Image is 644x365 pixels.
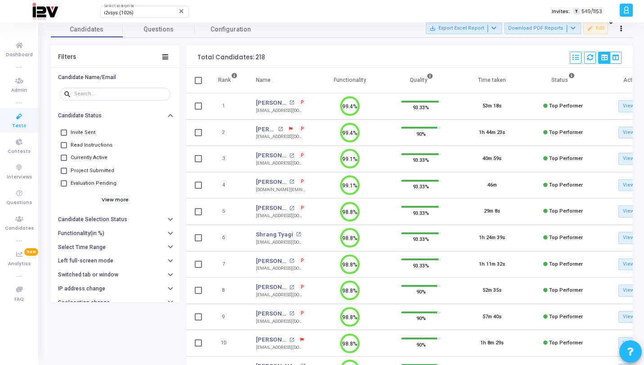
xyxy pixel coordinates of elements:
[289,338,294,343] mat-icon: open_in_new
[296,232,301,237] mat-icon: open_in_new
[256,187,305,193] div: [DOMAIN_NAME][EMAIL_ADDRESS][DOMAIN_NAME]
[289,100,294,105] mat-icon: open_in_new
[24,248,38,256] span: New
[5,225,34,232] span: Candidates
[429,25,436,31] mat-icon: save_alt
[416,314,426,323] span: 90%
[256,283,287,292] a: [PERSON_NAME]
[209,304,247,330] td: 9
[256,75,271,85] div: Name
[58,272,118,278] h6: Switched tab or window
[483,287,501,294] div: 52m 35s
[289,153,294,158] mat-icon: open_in_new
[549,208,583,214] span: Top Performer
[58,258,113,264] h6: Left full-screen mode
[100,195,131,205] h6: View more
[256,98,287,107] a: [PERSON_NAME]
[549,156,583,161] span: Top Performer
[289,311,294,316] mat-icon: open_in_new
[483,155,501,163] div: 40m 59s
[71,152,107,163] span: Currently Active
[479,261,505,268] div: 1h 11m 32s
[74,91,167,97] input: Search...
[289,206,294,211] mat-icon: open_in_new
[209,251,247,278] td: 7
[209,225,247,251] td: 6
[573,8,579,15] span: T
[32,2,58,20] img: logo
[58,74,116,81] h6: Candidate Name/Email
[413,208,429,217] span: 93.33%
[479,234,505,242] div: 1h 24m 39s
[549,235,583,240] span: Top Performer
[256,213,305,219] div: [EMAIL_ADDRESS][DOMAIN_NAME]
[256,265,305,272] div: [EMAIL_ADDRESS][DOMAIN_NAME]
[301,99,304,106] span: P
[8,148,31,156] span: Contests
[7,174,32,181] span: Interviews
[58,299,110,306] h6: Geolocation change
[549,182,583,188] span: Top Performer
[209,120,247,146] td: 2
[58,230,104,237] h6: Functionality(in %)
[413,103,429,112] span: 93.33%
[301,125,304,133] span: P
[385,68,456,93] th: Quality
[413,235,429,244] span: 93.33%
[416,287,426,296] span: 90%
[71,178,116,189] span: Evaluation Pending
[478,75,506,85] div: Time taken
[209,93,247,120] td: 1
[58,244,106,251] h6: Select Time Range
[289,179,294,184] mat-icon: open_in_new
[51,227,179,240] button: Functionality(in %)
[71,165,114,176] span: Project Submitted
[583,22,608,34] button: Edit
[8,260,31,268] span: Analytics
[256,134,305,140] div: [EMAIL_ADDRESS][DOMAIN_NAME]
[413,182,429,191] span: 93.33%
[197,54,265,61] div: Total Candidates: 218
[289,285,294,290] mat-icon: open_in_new
[256,204,287,213] a: [PERSON_NAME]
[209,68,247,93] th: Rank
[413,261,429,270] span: 93.33%
[301,178,304,185] span: P
[549,129,583,135] span: Top Performer
[209,330,247,356] td: 10
[209,198,247,225] td: 5
[11,87,27,94] span: Admin
[209,277,247,304] td: 8
[301,205,304,212] span: P
[58,285,105,292] h6: IP address change
[256,125,276,134] a: [PERSON_NAME]
[549,261,583,267] span: Top Performer
[123,25,195,34] span: Questions
[256,178,287,187] a: [PERSON_NAME]
[63,90,74,98] mat-icon: search
[51,240,179,254] button: Select Time Range
[505,22,581,34] button: Download PDF Reports
[480,339,504,347] div: 1h 8m 29s
[301,152,304,159] span: P
[104,10,134,16] span: i2vsys (1026)
[484,208,500,215] div: 29m 8s
[51,70,179,84] button: Candidate Name/Email
[256,318,305,325] div: [EMAIL_ADDRESS][DOMAIN_NAME]
[278,127,283,132] mat-icon: open_in_new
[549,103,583,109] span: Top Performer
[210,25,251,34] span: Configuration
[12,122,26,130] span: Tests
[549,287,583,293] span: Top Performer
[51,213,179,227] button: Candidate Selection Status
[598,52,622,64] div: View Options
[256,309,287,318] a: [PERSON_NAME]
[426,22,502,34] button: Export Excel Report
[6,51,33,59] span: Dashboard
[314,68,385,93] th: Functionality
[301,284,304,291] span: P
[256,239,305,246] div: [EMAIL_ADDRESS][DOMAIN_NAME]
[178,8,185,15] mat-icon: Clear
